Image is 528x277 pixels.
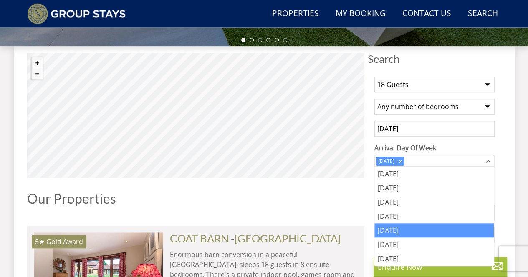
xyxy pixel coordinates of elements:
div: [DATE] [374,181,494,195]
input: Arrival Date [374,121,495,137]
span: COAT BARN has a 5 star rating under the Quality in Tourism Scheme [35,237,45,246]
h1: Our Properties [27,191,364,206]
div: [DATE] [374,252,494,266]
p: Enquire Now [378,261,503,272]
div: [DATE] [374,195,494,209]
div: [DATE] [374,167,494,181]
div: [DATE] [376,157,397,165]
span: COAT BARN has been awarded a Gold Award by Visit England [46,237,83,246]
img: Group Stays [27,3,126,24]
div: [DATE] [374,237,494,252]
span: - [231,232,341,245]
a: My Booking [332,5,389,23]
div: [DATE] [374,223,494,237]
canvas: Map [27,53,364,178]
button: Zoom out [32,68,43,79]
div: [DATE] [374,209,494,223]
button: Zoom in [32,57,43,68]
a: Properties [269,5,322,23]
a: Search [465,5,501,23]
div: Combobox [374,155,495,167]
a: [GEOGRAPHIC_DATA] [235,232,341,245]
a: COAT BARN [170,232,229,245]
a: Contact Us [399,5,455,23]
span: Search [368,53,501,65]
label: Arrival Day Of Week [374,143,495,153]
